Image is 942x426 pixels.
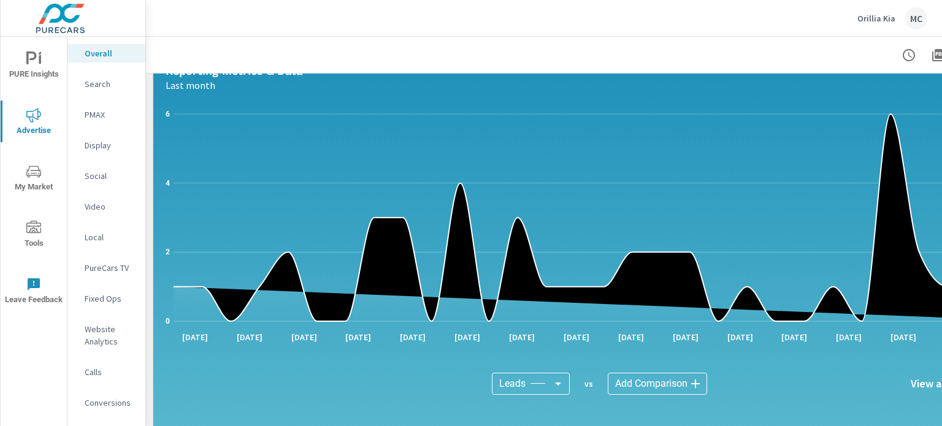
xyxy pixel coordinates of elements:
[85,170,136,182] p: Social
[4,108,63,138] span: Advertise
[391,331,434,343] p: [DATE]
[67,363,145,381] div: Calls
[85,292,136,305] p: Fixed Ops
[4,277,63,307] span: Leave Feedback
[67,228,145,246] div: Local
[719,331,762,343] p: [DATE]
[570,378,608,389] p: vs
[166,78,215,93] p: Last month
[499,378,526,390] span: Leads
[228,331,271,343] p: [DATE]
[166,248,170,256] text: 2
[166,110,170,118] text: 6
[857,13,895,24] p: Orillia Kia
[492,373,570,395] div: Leads
[500,331,543,343] p: [DATE]
[882,331,925,343] p: [DATE]
[1,37,67,319] div: nav menu
[446,331,489,343] p: [DATE]
[608,373,707,395] div: Add Comparison
[283,331,326,343] p: [DATE]
[4,164,63,194] span: My Market
[85,397,136,409] p: Conversions
[67,136,145,154] div: Display
[67,105,145,124] div: PMAX
[85,47,136,59] p: Overall
[555,331,598,343] p: [DATE]
[664,331,707,343] p: [DATE]
[827,331,870,343] p: [DATE]
[67,75,145,93] div: Search
[4,221,63,251] span: Tools
[85,366,136,378] p: Calls
[85,78,136,90] p: Search
[67,167,145,185] div: Social
[85,200,136,213] p: Video
[85,139,136,151] p: Display
[85,262,136,274] p: PureCars TV
[166,179,170,188] text: 4
[67,44,145,63] div: Overall
[67,394,145,412] div: Conversions
[610,331,653,343] p: [DATE]
[615,378,687,390] span: Add Comparison
[773,331,816,343] p: [DATE]
[905,7,927,29] div: MC
[337,331,380,343] p: [DATE]
[85,231,136,243] p: Local
[85,323,136,348] p: Website Analytics
[174,331,216,343] p: [DATE]
[67,289,145,308] div: Fixed Ops
[85,108,136,121] p: PMAX
[67,197,145,216] div: Video
[166,317,170,325] text: 0
[4,51,63,82] span: PURE Insights
[67,320,145,351] div: Website Analytics
[67,259,145,277] div: PureCars TV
